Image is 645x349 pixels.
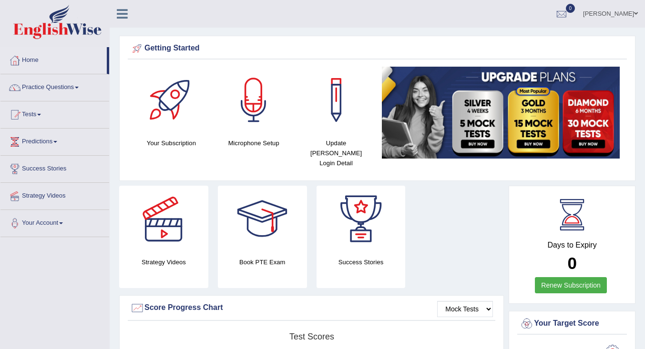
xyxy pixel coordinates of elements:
[0,74,109,98] a: Practice Questions
[289,332,334,341] tspan: Test scores
[119,257,208,267] h4: Strategy Videos
[567,254,576,272] b: 0
[0,101,109,125] a: Tests
[130,301,493,315] div: Score Progress Chart
[520,317,625,331] div: Your Target Score
[217,138,290,148] h4: Microphone Setup
[130,41,625,56] div: Getting Started
[535,277,607,293] a: Renew Subscription
[0,129,109,152] a: Predictions
[0,210,109,234] a: Your Account
[317,257,406,267] h4: Success Stories
[300,138,373,168] h4: Update [PERSON_NAME] Login Detail
[0,183,109,207] a: Strategy Videos
[566,4,575,13] span: 0
[382,67,620,159] img: small5.jpg
[135,138,208,148] h4: Your Subscription
[520,241,625,249] h4: Days to Expiry
[218,257,307,267] h4: Book PTE Exam
[0,156,109,179] a: Success Stories
[0,47,107,71] a: Home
